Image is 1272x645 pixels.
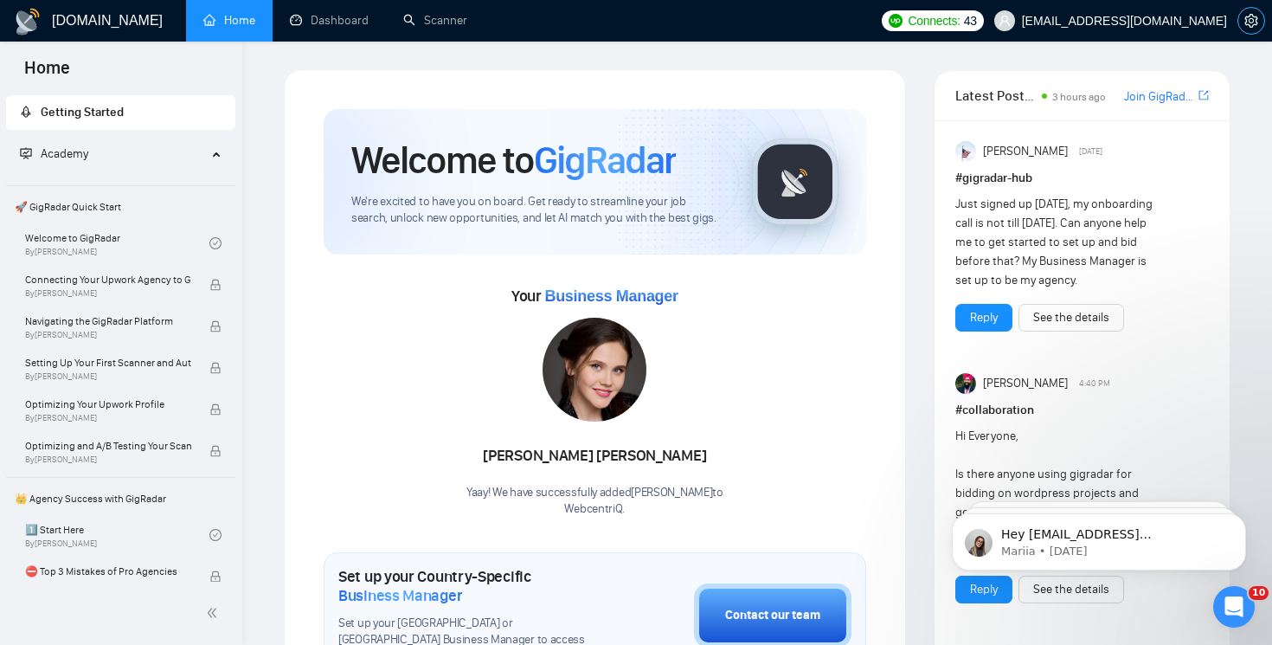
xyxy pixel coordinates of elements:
[955,169,1209,188] h1: # gigradar-hub
[25,371,191,382] span: By [PERSON_NAME]
[908,11,960,30] span: Connects:
[1018,304,1124,332] button: See the details
[351,137,676,184] h1: Welcome to
[14,8,42,35] img: logo
[964,11,977,30] span: 43
[20,106,32,118] span: rocket
[338,567,607,605] h1: Set up your Country-Specific
[10,55,84,92] span: Home
[209,529,222,541] span: check-circle
[209,403,222,416] span: lock
[8,481,234,516] span: 👑 Agency Success with GigRadar
[1052,91,1106,103] span: 3 hours ago
[1198,87,1209,104] a: export
[466,442,723,471] div: [PERSON_NAME] [PERSON_NAME]
[41,105,124,119] span: Getting Started
[20,146,88,161] span: Academy
[351,194,724,227] span: We're excited to have you on board. Get ready to streamline your job search, unlock new opportuni...
[1238,14,1264,28] span: setting
[1079,144,1102,159] span: [DATE]
[970,580,998,599] a: Reply
[725,606,820,625] div: Contact our team
[926,477,1272,598] iframe: Intercom notifications message
[1033,580,1109,599] a: See the details
[955,141,976,162] img: Anisuzzaman Khan
[983,374,1068,393] span: [PERSON_NAME]
[25,437,191,455] span: Optimizing and A/B Testing Your Scanner for Better Results
[955,304,1012,332] button: Reply
[25,271,191,288] span: Connecting Your Upwork Agency to GigRadar
[544,287,678,305] span: Business Manager
[338,586,462,605] span: Business Manager
[25,330,191,340] span: By [PERSON_NAME]
[25,580,191,590] span: By [PERSON_NAME]
[889,14,903,28] img: upwork-logo.png
[25,563,191,580] span: ⛔ Top 3 Mistakes of Pro Agencies
[752,139,838,225] img: gigradar-logo.png
[25,455,191,465] span: By [PERSON_NAME]
[41,146,88,161] span: Academy
[290,13,369,28] a: dashboardDashboard
[209,320,222,332] span: lock
[1249,586,1269,600] span: 10
[25,354,191,371] span: Setting Up Your First Scanner and Auto-Bidder
[955,373,976,394] img: Attinder Singh
[543,318,646,422] img: 1706120978142-multi-247.jpg
[466,485,723,518] div: Yaay! We have successfully added [PERSON_NAME] to
[955,427,1159,541] div: Hi Everyone, Is there anyone using gigradar for bidding on wordpress projects and getting good re...
[25,516,209,554] a: 1️⃣ Start HereBy[PERSON_NAME]
[206,604,223,622] span: double-left
[983,142,1068,161] span: [PERSON_NAME]
[20,147,32,159] span: fund-projection-screen
[8,190,234,224] span: 🚀 GigRadar Quick Start
[1033,308,1109,327] a: See the details
[209,571,222,583] span: lock
[209,237,222,249] span: check-circle
[955,85,1038,106] span: Latest Posts from the GigRadar Community
[970,308,998,327] a: Reply
[203,13,255,28] a: homeHome
[534,137,676,184] span: GigRadar
[25,413,191,423] span: By [PERSON_NAME]
[209,362,222,374] span: lock
[466,501,723,518] p: WebcentriQ .
[1079,376,1110,391] span: 4:40 PM
[511,287,678,306] span: Your
[25,313,191,330] span: Navigating the GigRadar Platform
[1198,88,1209,102] span: export
[403,13,467,28] a: searchScanner
[1237,14,1265,28] a: setting
[1124,87,1195,106] a: Join GigRadar Slack Community
[209,445,222,457] span: lock
[955,401,1209,420] h1: # collaboration
[999,15,1011,27] span: user
[25,396,191,413] span: Optimizing Your Upwork Profile
[209,279,222,291] span: lock
[1237,7,1265,35] button: setting
[25,224,209,262] a: Welcome to GigRadarBy[PERSON_NAME]
[955,195,1159,290] div: Just signed up [DATE], my onboarding call is not till [DATE]. Can anyone help me to get started t...
[6,95,235,130] li: Getting Started
[1213,586,1255,628] iframe: Intercom live chat
[25,288,191,299] span: By [PERSON_NAME]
